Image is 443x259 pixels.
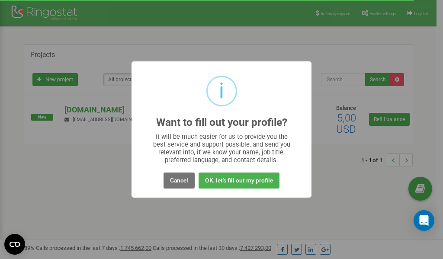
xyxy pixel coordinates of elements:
div: Open Intercom Messenger [414,210,434,231]
button: OK, let's fill out my profile [199,173,279,189]
button: Cancel [164,173,195,189]
button: Open CMP widget [4,234,25,255]
div: It will be much easier for us to provide you the best service and support possible, and send you ... [149,133,295,164]
div: i [219,77,224,105]
h2: Want to fill out your profile? [156,117,287,128]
